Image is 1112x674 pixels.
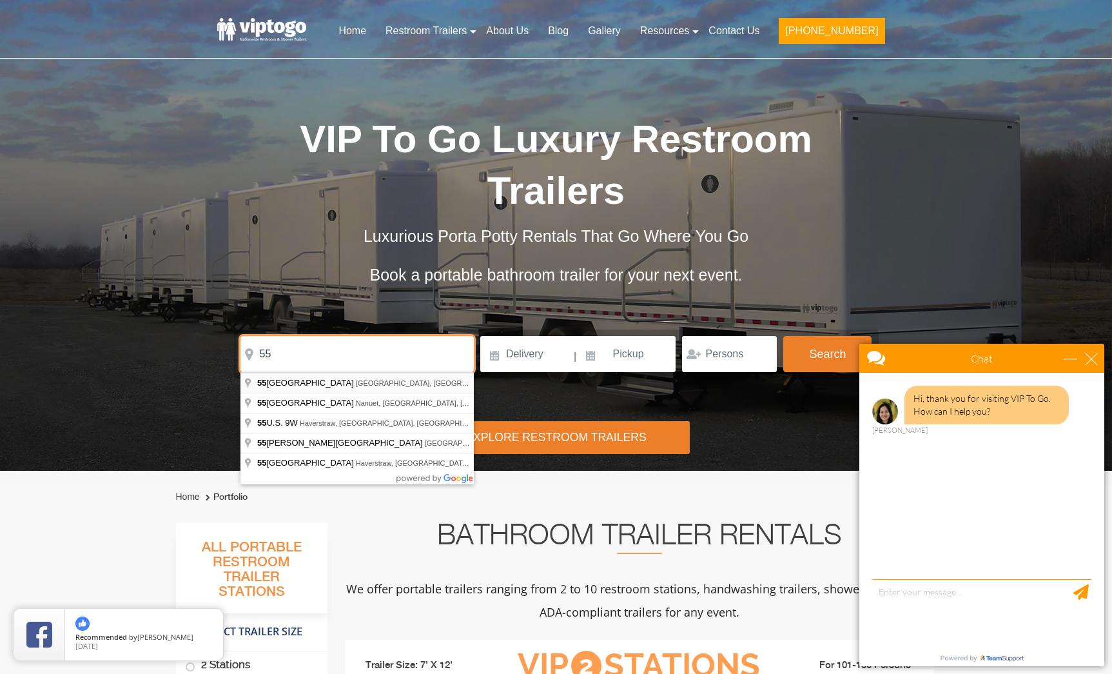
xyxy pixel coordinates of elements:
[356,459,547,467] span: Haverstraw, [GEOGRAPHIC_DATA], [GEOGRAPHIC_DATA]
[682,336,777,372] input: Persons
[783,336,872,372] button: Search
[176,491,200,502] a: Home
[137,632,193,642] span: [PERSON_NAME]
[257,458,356,468] span: [GEOGRAPHIC_DATA]
[779,18,884,44] button: [PHONE_NUMBER]
[425,439,654,447] span: [GEOGRAPHIC_DATA], [GEOGRAPHIC_DATA], [GEOGRAPHIC_DATA]
[75,617,90,631] img: thumbs up icon
[257,438,266,448] span: 55
[480,336,572,372] input: Delivery
[781,658,925,673] li: For 101-150 Persons
[578,17,630,45] a: Gallery
[329,17,376,45] a: Home
[699,17,769,45] a: Contact Us
[176,620,327,644] h4: Select Trailer Size
[356,399,534,407] span: Nanuet, [GEOGRAPHIC_DATA], [GEOGRAPHIC_DATA]
[376,17,476,45] a: Restroom Trailers
[356,379,585,387] span: [GEOGRAPHIC_DATA], [GEOGRAPHIC_DATA], [GEOGRAPHIC_DATA]
[75,641,98,651] span: [DATE]
[852,336,1112,674] iframe: Live Chat Box
[257,378,356,388] span: [GEOGRAPHIC_DATA]
[257,418,300,428] span: U.S. 9W
[176,536,327,613] h3: All Portable Restroom Trailer Stations
[630,17,699,45] a: Resources
[240,336,474,372] input: Where do you need your restroom?
[769,17,894,52] a: [PHONE_NUMBER]
[257,378,266,388] span: 55
[257,398,356,408] span: [GEOGRAPHIC_DATA]
[257,398,266,408] span: 55
[369,266,742,284] span: Book a portable bathroom trailer for your next event.
[257,458,266,468] span: 55
[538,17,578,45] a: Blog
[345,577,934,624] p: We offer portable trailers ranging from 2 to 10 restroom stations, handwashing trailers, shower t...
[476,17,538,45] a: About Us
[202,490,248,505] li: Portfolio
[257,438,425,448] span: [PERSON_NAME][GEOGRAPHIC_DATA]
[364,227,748,245] span: Luxurious Porta Potty Rentals That Go Where You Go
[345,523,934,554] h2: Bathroom Trailer Rentals
[300,419,491,427] span: Haverstraw, [GEOGRAPHIC_DATA], [GEOGRAPHIC_DATA]
[578,336,676,372] input: Pickup
[300,117,812,212] span: VIP To Go Luxury Restroom Trailers
[75,633,213,642] span: by
[423,421,690,454] div: Explore Restroom Trailers
[574,336,576,377] span: |
[257,418,266,428] span: 55
[75,632,127,642] span: Recommended
[26,622,52,648] img: Review Rating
